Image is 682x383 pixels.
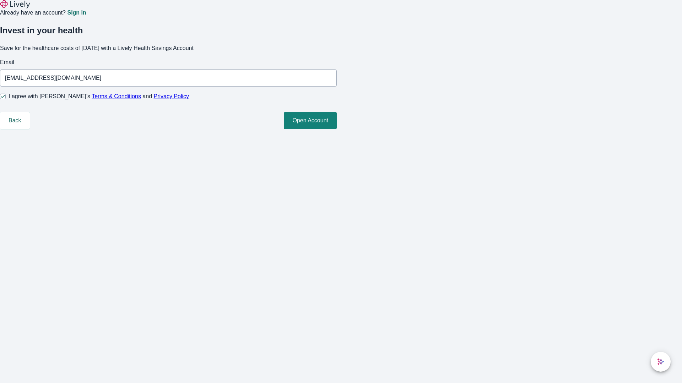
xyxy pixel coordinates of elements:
a: Sign in [67,10,86,16]
span: I agree with [PERSON_NAME]’s and [9,92,189,101]
button: Open Account [284,112,337,129]
button: chat [651,352,671,372]
a: Privacy Policy [154,93,189,99]
a: Terms & Conditions [92,93,141,99]
svg: Lively AI Assistant [657,358,664,365]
